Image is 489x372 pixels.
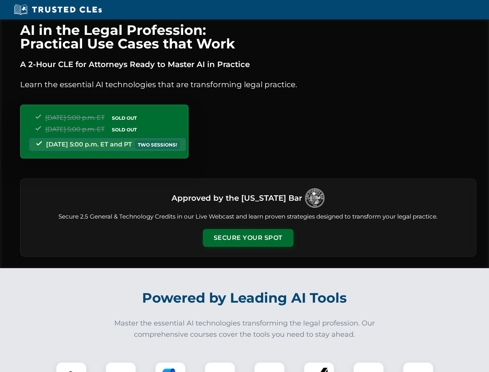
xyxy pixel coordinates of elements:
p: A 2-Hour CLE for Attorneys Ready to Master AI in Practice [20,58,476,71]
p: Master the essential AI technologies transforming the legal profession. Our comprehensive courses... [109,318,380,340]
p: Secure 2.5 General & Technology Credits in our Live Webcast and learn proven strategies designed ... [30,212,467,221]
span: [DATE] 5:00 p.m. ET [45,114,105,121]
span: [DATE] 5:00 p.m. ET [45,126,105,133]
h1: AI in the Legal Profession: Practical Use Cases that Work [20,23,476,50]
span: SOLD OUT [109,114,139,122]
h2: Powered by Leading AI Tools [30,284,459,312]
img: Logo [305,188,324,208]
img: Trusted CLEs [12,4,104,15]
span: SOLD OUT [109,126,139,134]
p: Learn the essential AI technologies that are transforming legal practice. [20,78,476,91]
h3: Approved by the [US_STATE] Bar [172,191,302,205]
button: Secure Your Spot [203,229,293,247]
